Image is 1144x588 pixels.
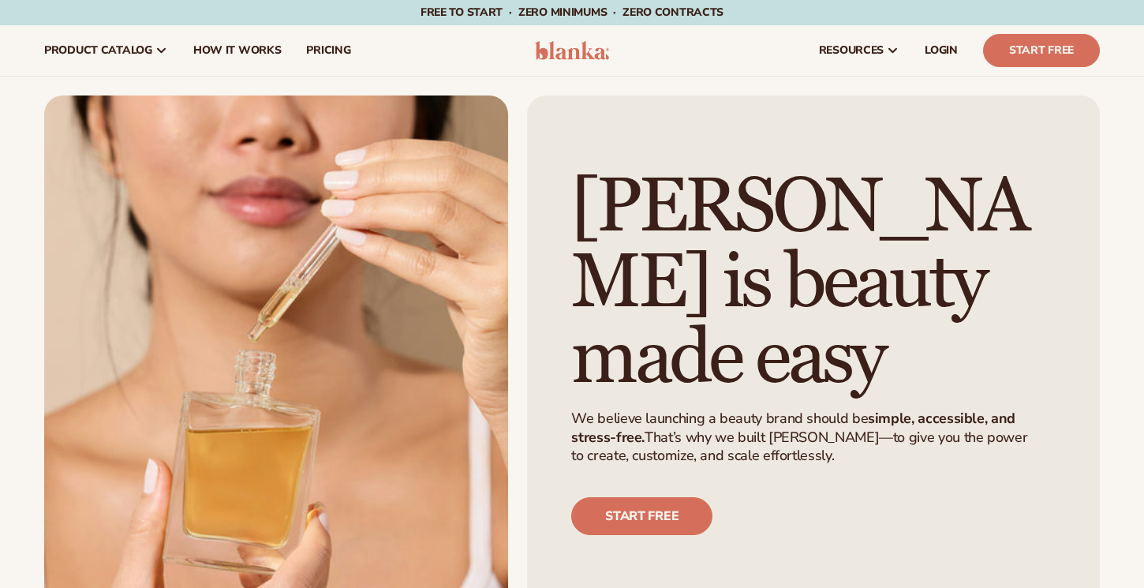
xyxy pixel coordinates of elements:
h1: [PERSON_NAME] is beauty made easy [571,170,1051,397]
span: Free to start · ZERO minimums · ZERO contracts [421,5,723,20]
a: How It Works [181,25,294,76]
strong: simple, accessible, and stress-free. [571,409,1015,446]
a: Start free [571,497,712,535]
p: We believe launching a beauty brand should be That’s why we built [PERSON_NAME]—to give you the p... [571,410,1041,465]
span: How It Works [193,44,282,57]
a: Start Free [983,34,1100,67]
a: pricing [293,25,363,76]
span: LOGIN [925,44,958,57]
img: logo [535,41,610,60]
span: product catalog [44,44,152,57]
span: resources [819,44,884,57]
a: LOGIN [912,25,970,76]
a: product catalog [32,25,181,76]
a: resources [806,25,912,76]
span: pricing [306,44,350,57]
